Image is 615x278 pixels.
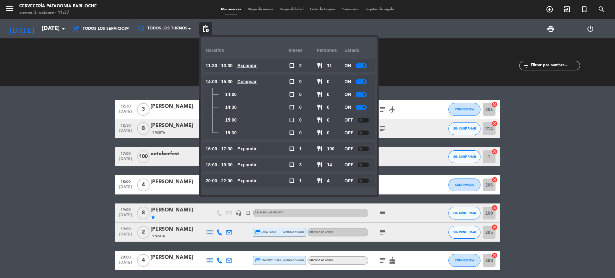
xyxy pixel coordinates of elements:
[206,161,233,169] span: 18:00 - 19:30
[276,8,307,11] span: Disponibilidad
[491,101,498,107] i: cancel
[379,209,387,217] i: subject
[151,206,205,214] div: [PERSON_NAME]
[283,230,304,234] span: mercadopago
[448,179,480,191] button: CONFIRMADA
[151,178,205,186] div: [PERSON_NAME]
[317,146,323,152] span: restaurant
[151,122,205,130] div: [PERSON_NAME]
[299,161,302,169] span: 3
[448,103,480,116] button: CONFIRMADA
[453,230,476,234] span: SIN CONFIRMAR
[379,125,387,132] i: subject
[344,161,353,169] span: OFF
[151,215,156,220] i: star
[344,42,372,59] div: Estado
[522,62,530,69] i: filter_list
[491,224,498,230] i: cancel
[236,210,242,216] i: headset_mic
[491,120,498,127] i: cancel
[344,104,351,111] span: ON
[137,226,150,239] span: 2
[151,150,205,158] div: octoberfest
[289,117,295,123] span: check_box_outline_blank
[389,106,396,113] i: airplanemode_active
[586,25,594,33] i: power_settings_new
[379,106,387,113] i: subject
[244,8,276,11] span: Mapa de mesas
[309,259,333,261] span: MENÚ A LA CARTA
[237,162,257,167] u: Expandir
[317,79,323,84] span: restaurant
[118,102,134,109] span: 12:30
[317,42,345,59] div: personas
[327,177,330,185] span: 4
[546,5,553,13] i: add_circle_outline
[491,148,498,155] i: cancel
[237,178,257,183] u: Expandir
[151,225,205,234] div: [PERSON_NAME]
[283,258,304,262] span: mercadopago
[118,109,134,117] span: [DATE]
[225,91,237,98] span: 14:00
[362,8,398,11] span: Tarjetas de regalo
[327,116,330,124] span: 0
[344,177,353,185] span: OFF
[563,5,571,13] i: exit_to_app
[570,19,610,38] div: LOG OUT
[344,91,351,98] span: ON
[152,130,165,135] span: 1 Visita
[344,78,351,85] span: ON
[299,145,302,153] span: 1
[118,129,134,136] span: [DATE]
[289,162,295,168] span: check_box_outline_blank
[19,3,97,10] div: Cervecería Patagonia Bariloche
[237,79,257,84] u: Colapsar
[299,116,302,124] span: 0
[118,213,134,220] span: [DATE]
[202,25,209,33] span: pending_actions
[255,229,261,235] i: credit_card
[344,62,351,69] span: ON
[83,27,127,31] span: Todos los servicios
[19,10,97,16] div: viernes 3. octubre - 11:37
[327,129,330,137] span: 0
[317,178,323,184] span: restaurant
[5,4,14,13] i: menu
[547,25,554,33] span: print
[289,63,295,68] span: check_box_outline_blank
[299,78,302,85] span: 0
[455,258,474,262] span: CONFIRMADA
[5,4,14,16] button: menu
[455,183,474,187] span: CONFIRMADA
[448,150,480,163] button: SIN CONFIRMAR
[455,107,474,111] span: CONFIRMADA
[218,8,244,11] span: Mis reservas
[448,207,480,219] button: SIN CONFIRMAR
[137,122,150,135] span: 8
[118,206,134,213] span: 19:00
[151,253,205,262] div: [PERSON_NAME]
[118,232,134,240] span: [DATE]
[327,62,332,69] span: 11
[225,129,237,137] span: 15:30
[289,178,295,184] span: check_box_outline_blank
[289,91,295,97] span: check_box_outline_blank
[118,149,134,157] span: 17:00
[338,8,362,11] span: Pre-acceso
[137,254,150,267] span: 4
[344,145,353,153] span: OFF
[289,130,295,136] span: check_box_outline_blank
[289,42,317,59] div: Mesas
[491,205,498,211] i: cancel
[289,79,295,84] span: check_box_outline_blank
[137,150,150,163] span: 100
[118,178,134,185] span: 18:00
[60,25,67,33] i: arrow_drop_down
[299,62,302,69] span: 2
[118,157,134,164] span: [DATE]
[453,127,476,130] span: SIN CONFIRMAR
[379,228,387,236] i: subject
[137,207,150,219] span: 8
[5,22,39,36] i: [DATE]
